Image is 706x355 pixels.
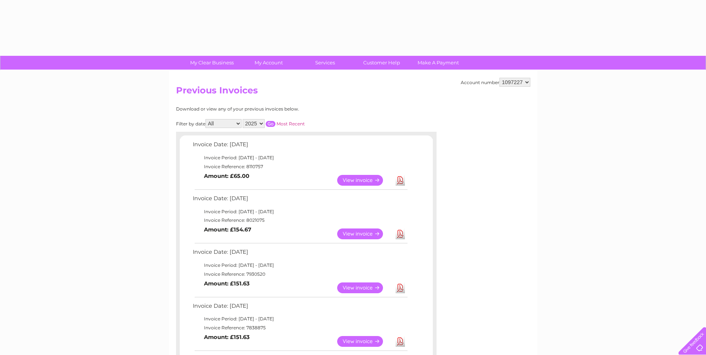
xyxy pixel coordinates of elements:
a: View [337,336,392,347]
td: Invoice Reference: 7838875 [191,323,409,332]
td: Invoice Reference: 7930520 [191,270,409,279]
td: Invoice Period: [DATE] - [DATE] [191,207,409,216]
b: Amount: £151.63 [204,280,250,287]
b: Amount: £65.00 [204,173,249,179]
div: Download or view any of your previous invoices below. [176,106,371,112]
a: My Account [238,56,299,70]
a: View [337,175,392,186]
a: View [337,228,392,239]
a: My Clear Business [181,56,243,70]
td: Invoice Date: [DATE] [191,247,409,261]
td: Invoice Date: [DATE] [191,301,409,315]
a: Download [396,175,405,186]
h2: Previous Invoices [176,85,530,99]
a: Download [396,228,405,239]
td: Invoice Period: [DATE] - [DATE] [191,314,409,323]
a: Customer Help [351,56,412,70]
a: View [337,282,392,293]
td: Invoice Reference: 8110757 [191,162,409,171]
td: Invoice Period: [DATE] - [DATE] [191,153,409,162]
a: Most Recent [277,121,305,127]
b: Amount: £151.63 [204,334,250,340]
a: Download [396,282,405,293]
div: Filter by date [176,119,371,128]
td: Invoice Date: [DATE] [191,140,409,153]
b: Amount: £154.67 [204,226,251,233]
a: Download [396,336,405,347]
td: Invoice Date: [DATE] [191,194,409,207]
div: Account number [461,78,530,87]
a: Services [294,56,356,70]
td: Invoice Period: [DATE] - [DATE] [191,261,409,270]
td: Invoice Reference: 8021075 [191,216,409,225]
a: Make A Payment [408,56,469,70]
